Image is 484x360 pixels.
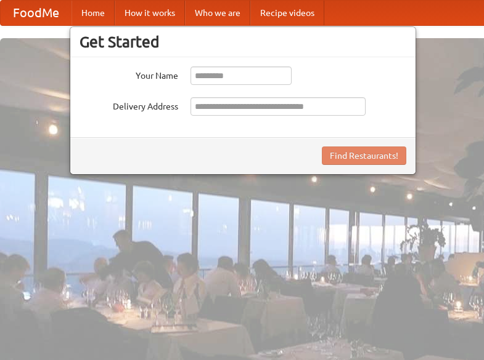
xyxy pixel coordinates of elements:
[250,1,324,25] a: Recipe videos
[80,97,178,113] label: Delivery Address
[80,33,406,51] h3: Get Started
[185,1,250,25] a: Who we are
[80,66,178,82] label: Your Name
[1,1,72,25] a: FoodMe
[322,146,406,165] button: Find Restaurants!
[115,1,185,25] a: How it works
[72,1,115,25] a: Home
